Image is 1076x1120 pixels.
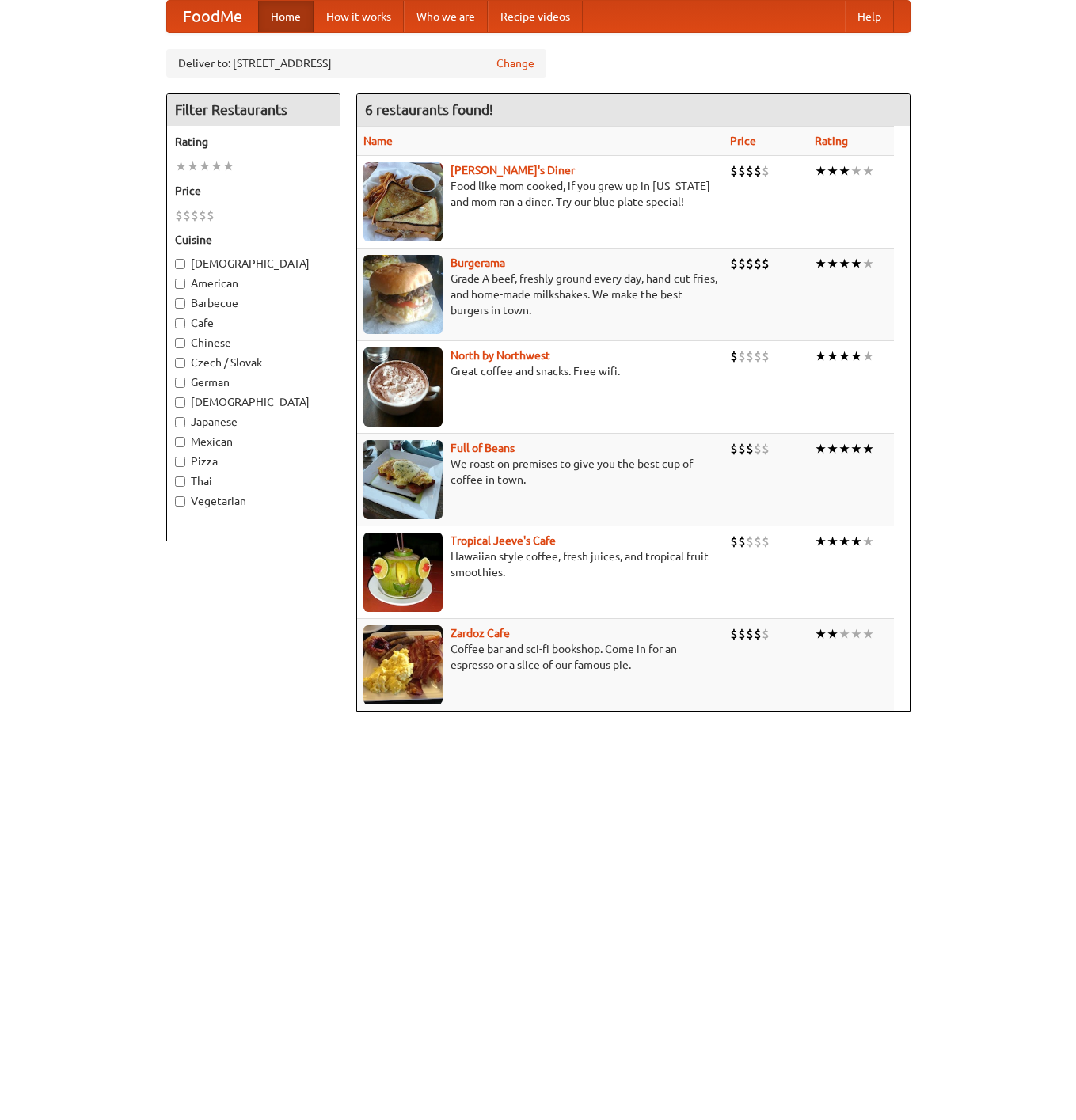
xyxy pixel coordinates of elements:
[363,271,717,318] p: Grade A beef, freshly ground every day, hand-cut fries, and home-made milkshakes. We make the bes...
[754,162,762,180] li: $
[827,440,838,457] li: ★
[838,533,850,550] li: ★
[451,256,505,269] a: Burgerama
[762,533,770,550] li: $
[754,533,762,550] li: $
[862,440,874,457] li: ★
[754,255,762,272] li: $
[175,279,185,289] input: American
[175,358,185,368] input: Czech / Slovak
[850,533,862,550] li: ★
[838,625,850,643] li: ★
[746,625,754,643] li: $
[166,49,546,78] div: Deliver to: [STREET_ADDRESS]
[183,207,191,224] li: $
[838,162,850,180] li: ★
[845,1,894,32] a: Help
[175,183,332,199] h5: Price
[827,255,838,272] li: ★
[862,625,874,643] li: ★
[738,533,746,550] li: $
[363,625,443,704] img: zardoz.jpg
[815,135,848,147] a: Rating
[746,255,754,272] li: $
[815,440,827,457] li: ★
[175,454,332,469] label: Pizza
[451,349,550,362] a: North by Northwest
[738,347,746,365] li: $
[738,625,746,643] li: $
[730,533,738,550] li: $
[175,476,185,487] input: Thai
[838,255,850,272] li: ★
[222,158,234,175] li: ★
[175,496,185,507] input: Vegetarian
[258,1,314,32] a: Home
[827,533,838,550] li: ★
[175,259,185,269] input: [DEMOGRAPHIC_DATA]
[762,255,770,272] li: $
[850,255,862,272] li: ★
[746,533,754,550] li: $
[211,158,222,175] li: ★
[187,158,199,175] li: ★
[488,1,583,32] a: Recipe videos
[175,394,332,410] label: [DEMOGRAPHIC_DATA]
[363,363,717,379] p: Great coffee and snacks. Free wifi.
[314,1,404,32] a: How it works
[738,440,746,457] li: $
[827,625,838,643] li: ★
[815,625,827,643] li: ★
[175,414,332,430] label: Japanese
[363,135,393,147] a: Name
[363,178,717,210] p: Food like mom cooked, if you grew up in [US_STATE] and mom ran a diner. Try our blue plate special!
[175,232,332,248] h5: Cuisine
[451,164,575,177] b: [PERSON_NAME]'s Diner
[862,533,874,550] li: ★
[850,440,862,457] li: ★
[815,162,827,180] li: ★
[746,440,754,457] li: $
[175,134,332,150] h5: Rating
[451,442,515,454] b: Full of Beans
[762,162,770,180] li: $
[754,347,762,365] li: $
[363,456,717,488] p: We roast on premises to give you the best cup of coffee in town.
[746,162,754,180] li: $
[175,355,332,370] label: Czech / Slovak
[363,533,443,612] img: jeeves.jpg
[167,1,258,32] a: FoodMe
[191,207,199,224] li: $
[363,347,443,427] img: north.jpg
[363,641,717,673] p: Coffee bar and sci-fi bookshop. Come in for an espresso or a slice of our famous pie.
[451,534,556,547] a: Tropical Jeeve's Cafe
[175,318,185,328] input: Cafe
[730,255,738,272] li: $
[730,135,756,147] a: Price
[850,347,862,365] li: ★
[730,625,738,643] li: $
[762,440,770,457] li: $
[175,275,332,291] label: American
[850,625,862,643] li: ★
[175,207,183,224] li: $
[754,625,762,643] li: $
[850,162,862,180] li: ★
[451,627,510,640] b: Zardoz Cafe
[815,255,827,272] li: ★
[862,162,874,180] li: ★
[199,158,211,175] li: ★
[175,434,332,450] label: Mexican
[730,162,738,180] li: $
[175,295,332,311] label: Barbecue
[815,533,827,550] li: ★
[827,162,838,180] li: ★
[175,417,185,427] input: Japanese
[363,440,443,519] img: beans.jpg
[175,158,187,175] li: ★
[363,549,717,580] p: Hawaiian style coffee, fresh juices, and tropical fruit smoothies.
[496,55,534,71] a: Change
